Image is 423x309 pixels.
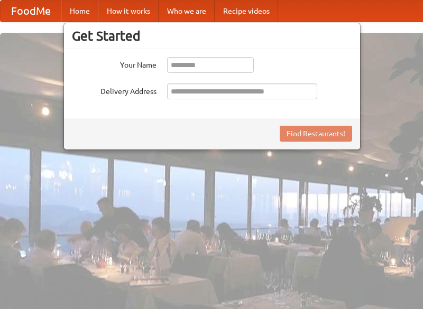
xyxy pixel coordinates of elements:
h3: Get Started [72,28,352,44]
a: Home [61,1,98,22]
a: Recipe videos [215,1,278,22]
button: Find Restaurants! [280,126,352,142]
label: Your Name [72,57,157,70]
a: FoodMe [1,1,61,22]
a: How it works [98,1,159,22]
a: Who we are [159,1,215,22]
label: Delivery Address [72,83,157,97]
